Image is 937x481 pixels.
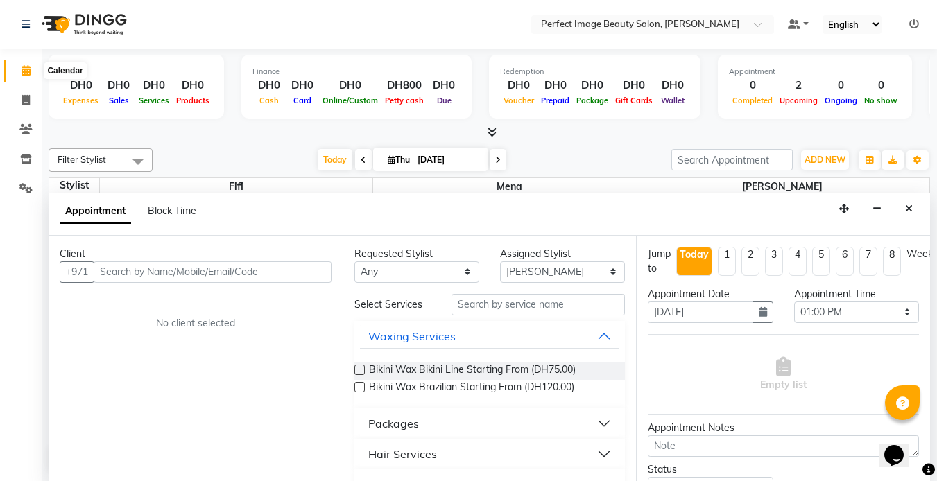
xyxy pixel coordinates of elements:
[718,247,736,276] li: 1
[381,78,427,94] div: DH800
[741,247,759,276] li: 2
[252,66,461,78] div: Finance
[648,301,753,323] input: yyyy-mm-dd
[573,78,612,94] div: DH0
[765,247,783,276] li: 3
[413,150,483,170] input: 2025-09-04
[373,178,646,195] span: Mena
[360,411,620,436] button: Packages
[354,247,479,261] div: Requested Stylist
[94,261,332,283] input: Search by Name/Mobile/Email/Code
[729,96,776,105] span: Completed
[500,78,538,94] div: DH0
[148,204,196,217] span: Block Time
[60,78,102,94] div: DH0
[381,96,427,105] span: Petty cash
[861,96,901,105] span: No show
[60,199,131,224] span: Appointment
[573,96,612,105] span: Package
[369,362,576,380] span: Bikini Wax Bikini Line Starting From (DH75.00)
[883,247,901,276] li: 8
[369,380,574,397] span: Bikini Wax Brazilian Starting From (DH120.00)
[648,247,671,276] div: Jump to
[612,96,656,105] span: Gift Cards
[100,178,372,195] span: Fifi
[256,96,282,105] span: Cash
[344,297,441,312] div: Select Services
[646,178,920,195] span: [PERSON_NAME]
[173,96,213,105] span: Products
[93,316,298,331] div: No client selected
[538,78,573,94] div: DH0
[500,66,689,78] div: Redemption
[879,426,923,467] iframe: chat widget
[173,78,213,94] div: DH0
[135,96,173,105] span: Services
[538,96,573,105] span: Prepaid
[433,96,455,105] span: Due
[729,66,901,78] div: Appointment
[794,287,919,301] div: Appointment Time
[776,78,821,94] div: 2
[35,5,130,44] img: logo
[760,357,807,392] span: Empty list
[899,198,919,220] button: Close
[657,96,688,105] span: Wallet
[427,78,461,94] div: DH0
[729,78,776,94] div: 0
[821,78,861,94] div: 0
[49,178,99,193] div: Stylist
[368,328,456,344] div: Waxing Services
[648,287,773,301] div: Appointment Date
[384,155,413,165] span: Thu
[612,78,656,94] div: DH0
[58,154,106,165] span: Filter Stylist
[368,446,437,462] div: Hair Services
[648,421,919,435] div: Appointment Notes
[60,261,94,283] button: +971
[60,96,102,105] span: Expenses
[105,96,132,105] span: Sales
[360,441,620,466] button: Hair Services
[368,415,419,432] div: Packages
[805,155,845,165] span: ADD NEW
[102,78,135,94] div: DH0
[812,247,830,276] li: 5
[60,247,332,261] div: Client
[671,149,793,170] input: Search Appointment
[776,96,821,105] span: Upcoming
[286,78,319,94] div: DH0
[656,78,689,94] div: DH0
[500,247,625,261] div: Assigned Stylist
[861,78,901,94] div: 0
[452,294,625,315] input: Search by service name
[789,247,807,276] li: 4
[318,149,352,170] span: Today
[60,66,213,78] div: Total
[859,247,877,276] li: 7
[360,324,620,349] button: Waxing Services
[821,96,861,105] span: Ongoing
[252,78,286,94] div: DH0
[319,78,381,94] div: DH0
[319,96,381,105] span: Online/Custom
[290,96,315,105] span: Card
[135,78,173,94] div: DH0
[836,247,854,276] li: 6
[44,62,86,79] div: Calendar
[801,150,849,170] button: ADD NEW
[648,462,773,477] div: Status
[500,96,538,105] span: Voucher
[680,247,709,262] div: Today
